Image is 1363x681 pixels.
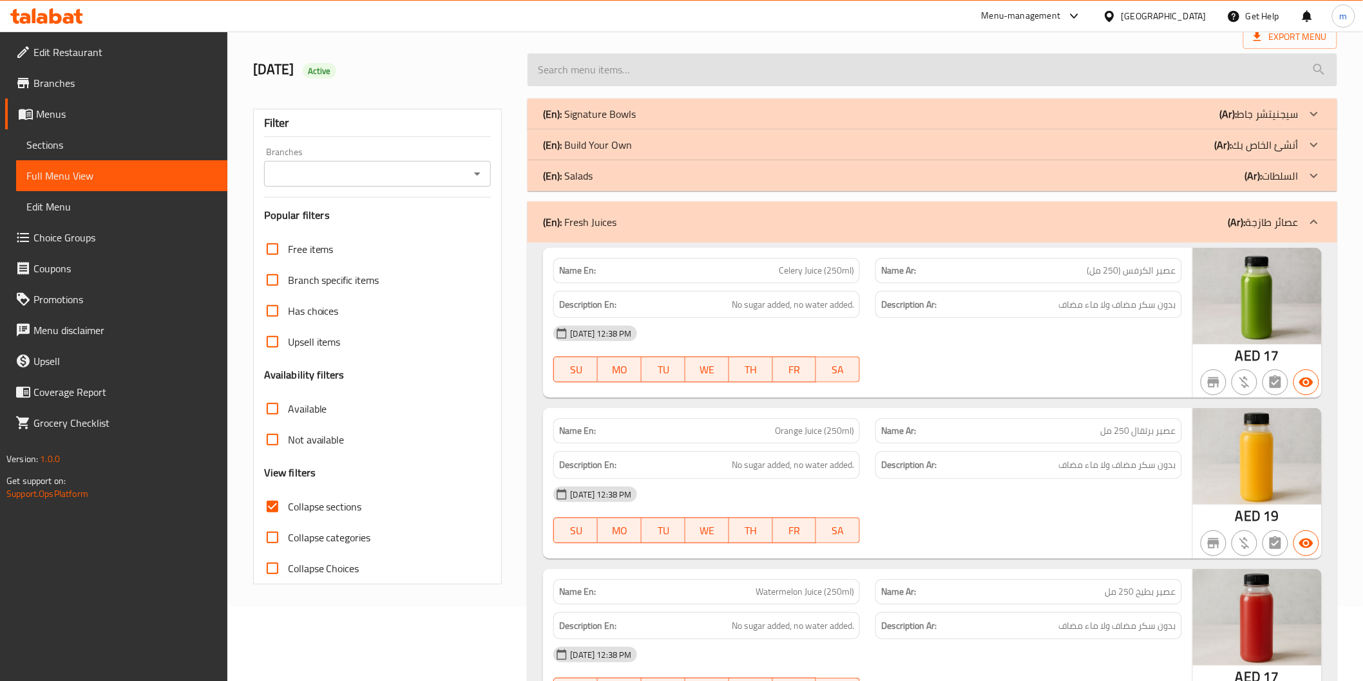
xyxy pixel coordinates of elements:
strong: Description Ar: [881,297,937,313]
span: Collapse sections [288,499,362,514]
span: TU [647,360,680,379]
span: MO [603,360,636,379]
span: Has choices [288,303,339,319]
button: WE [685,518,729,543]
a: Coverage Report [5,377,227,407]
img: Watermelon_Juice_250ml638925949323099129.jpg [1193,569,1322,666]
span: [DATE] 12:38 PM [565,328,636,340]
button: Not branch specific item [1201,530,1226,556]
button: MO [598,357,642,382]
h2: [DATE] [253,60,513,79]
span: FR [778,521,812,540]
span: Edit Restaurant [33,44,217,60]
span: Export Menu [1243,25,1337,49]
b: (Ar): [1215,135,1232,154]
span: بدون سكر مضاف ولا ماء مضاف [1059,618,1176,634]
span: Menus [36,106,217,122]
input: search [528,53,1337,86]
button: Purchased item [1232,530,1257,556]
strong: Name Ar: [881,424,916,438]
span: No sugar added, no water added. [732,618,854,634]
div: (En): Salads(Ar):السلطات [528,160,1337,191]
h3: View filters [264,465,316,480]
strong: Description Ar: [881,457,937,473]
span: SA [821,521,855,540]
span: Promotions [33,292,217,307]
b: (En): [543,104,562,124]
a: Choice Groups [5,222,227,253]
a: Edit Restaurant [5,37,227,68]
button: SA [816,518,860,543]
button: SU [553,518,598,543]
span: AED [1235,343,1261,368]
span: Collapse categories [288,530,371,545]
span: 17 [1264,343,1279,368]
button: Purchased item [1232,369,1257,395]
button: TU [642,357,685,382]
div: [GEOGRAPHIC_DATA] [1121,9,1206,23]
span: Upsell items [288,334,341,350]
a: Edit Menu [16,191,227,222]
strong: Name Ar: [881,585,916,599]
span: عصير بطيخ 250 مل [1105,585,1176,599]
div: Filter [264,109,491,137]
span: Full Menu View [26,168,217,183]
p: أنشئ الخاص بك [1215,137,1299,153]
button: FR [773,518,817,543]
span: Edit Menu [26,199,217,214]
div: (En): Signature Bowls(Ar):سيجنيتشر جاط [528,98,1337,129]
button: WE [685,357,729,382]
button: Available [1293,530,1319,556]
span: Upsell [33,353,217,369]
img: Celery_Juice_250ml638925946853880701.jpg [1193,248,1322,344]
span: عصير الكرفس (250 مل) [1087,264,1176,277]
p: السلطات [1245,168,1299,183]
button: FR [773,357,817,382]
strong: Description Ar: [881,618,937,634]
span: Free items [288,241,334,257]
span: WE [691,360,724,379]
button: Open [468,165,486,183]
span: Coverage Report [33,384,217,400]
span: Collapse Choices [288,561,359,576]
span: [DATE] 12:38 PM [565,489,636,501]
span: Grocery Checklist [33,415,217,431]
span: SA [821,360,855,379]
p: عصائر طازجة [1228,214,1299,230]
b: (En): [543,166,562,185]
b: (Ar): [1245,166,1263,185]
span: No sugar added, no water added. [732,297,854,313]
button: Available [1293,369,1319,395]
span: Available [288,401,327,416]
span: بدون سكر مضاف ولا ماء مضاف [1059,297,1176,313]
span: Branches [33,75,217,91]
p: Signature Bowls [543,106,636,122]
strong: Description En: [559,297,616,313]
img: Orange_Juice_250ml638925948103984928.jpg [1193,408,1322,505]
span: AED [1235,503,1261,528]
strong: Name En: [559,264,596,277]
span: SU [559,521,593,540]
span: بدون سكر مضاف ولا ماء مضاف [1059,457,1176,473]
span: Get support on: [6,472,66,489]
a: Sections [16,129,227,160]
strong: Name En: [559,424,596,438]
button: Not branch specific item [1201,369,1226,395]
span: Coupons [33,261,217,276]
a: Support.OpsPlatform [6,485,88,502]
button: Not has choices [1263,369,1288,395]
span: [DATE] 12:38 PM [565,649,636,661]
span: FR [778,360,812,379]
p: Fresh Juices [543,214,616,230]
span: Celery Juice (250ml) [779,264,854,277]
strong: Name En: [559,585,596,599]
p: Build Your Own [543,137,632,153]
a: Branches [5,68,227,98]
button: TH [729,518,773,543]
span: SU [559,360,593,379]
a: Promotions [5,284,227,315]
h3: Availability filters [264,368,345,382]
span: TH [734,360,768,379]
button: TH [729,357,773,382]
span: m [1340,9,1348,23]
